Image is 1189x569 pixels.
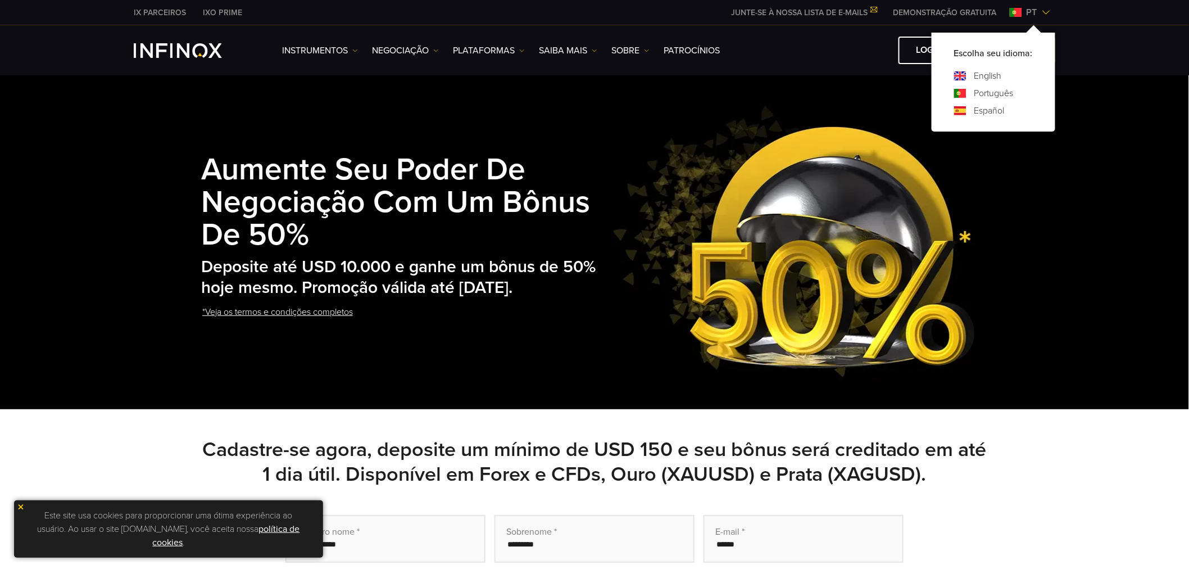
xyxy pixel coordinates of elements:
img: yellow close icon [17,503,25,511]
a: SOBRE [611,44,650,57]
a: Language [974,87,1014,100]
a: INFINOX Logo [134,43,248,58]
a: Login [898,37,961,64]
a: *Veja os termos e condições completos [201,299,354,326]
a: PLATAFORMAS [453,44,525,57]
h2: Cadastre-se agora, deposite um mínimo de USD 150 e seu bônus será creditado em até 1 dia útil. Di... [201,437,988,487]
a: JUNTE-SE À NOSSA LISTA DE E-MAILS [723,8,885,17]
a: Language [974,104,1005,118]
p: Este site usa cookies para proporcionar uma ótima experiência ao usuário. Ao usar o site [DOMAIN_... [20,506,317,552]
a: INFINOX [125,7,194,19]
p: Escolha seu idioma: [954,47,1033,60]
a: Language [974,69,1002,83]
a: NEGOCIAÇÃO [372,44,439,57]
a: INFINOX [194,7,251,19]
span: pt [1022,6,1042,19]
a: Patrocínios [664,44,720,57]
h2: Deposite até USD 10.000 e ganhe um bônus de 50% hoje mesmo. Promoção válida até [DATE]. [201,257,601,298]
a: INFINOX MENU [885,7,1005,19]
a: Instrumentos [282,44,358,57]
strong: Aumente seu poder de negociação com um bônus de 50% [201,151,590,254]
a: Saiba mais [539,44,597,57]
